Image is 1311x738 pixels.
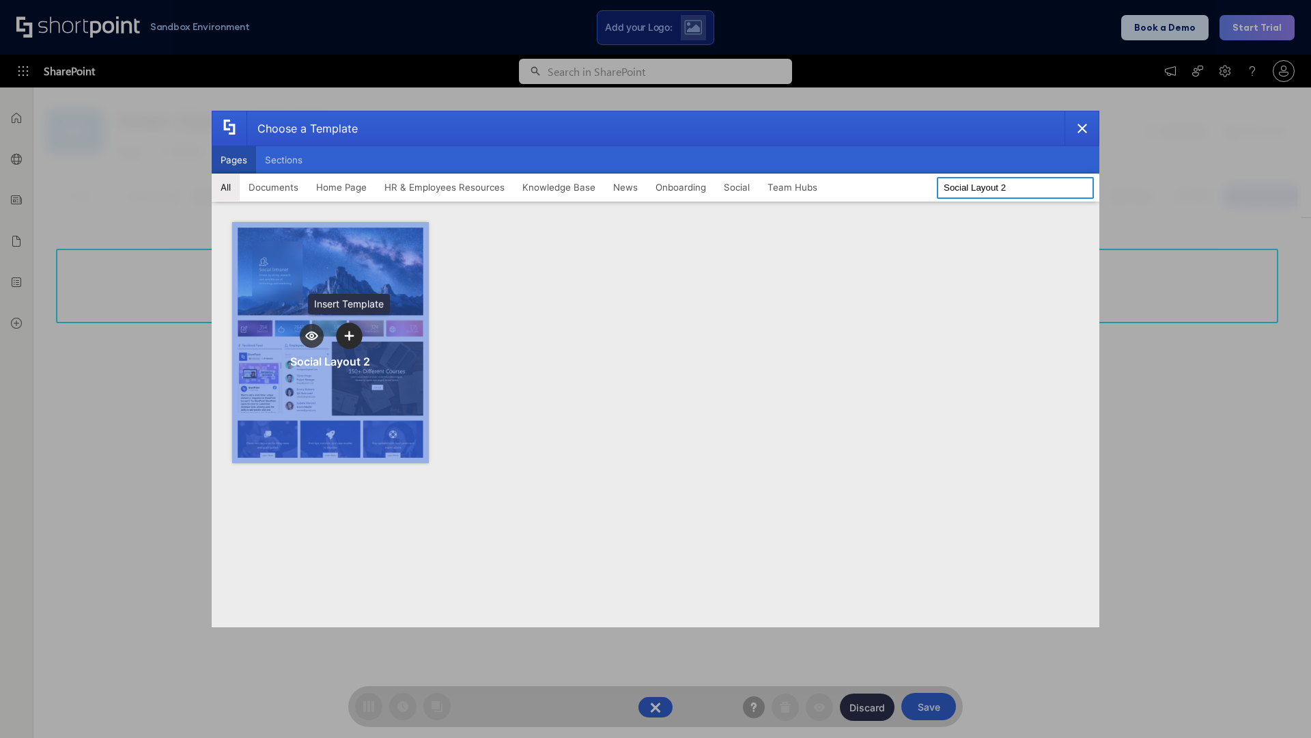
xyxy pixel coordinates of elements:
button: All [212,174,240,201]
button: Home Page [307,174,376,201]
input: Search [937,177,1094,199]
iframe: Chat Widget [1243,672,1311,738]
button: Sections [256,146,311,174]
div: Choose a Template [246,111,358,146]
button: HR & Employees Resources [376,174,513,201]
div: template selector [212,111,1099,627]
button: News [604,174,647,201]
button: Knowledge Base [513,174,604,201]
button: Onboarding [647,174,715,201]
button: Social [715,174,759,201]
div: Social Layout 2 [290,355,370,368]
button: Pages [212,146,256,174]
button: Documents [240,174,307,201]
button: Team Hubs [759,174,826,201]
